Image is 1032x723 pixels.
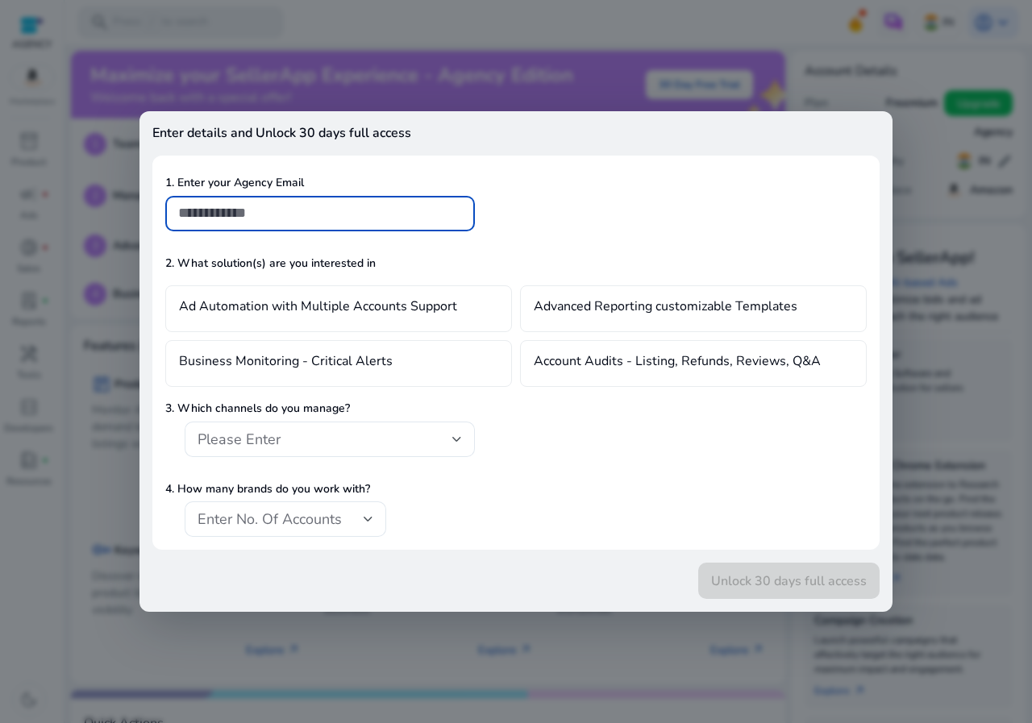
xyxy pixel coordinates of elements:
h4: Account Audits - Listing, Refunds, Reviews, Q&A [534,354,821,373]
h4: Ad Automation with Multiple Accounts Support [179,299,457,318]
h4: Advanced Reporting customizable Templates [534,299,797,318]
p: 4. How many brands do you work with? [165,480,867,497]
h4: Enter details and Unlock 30 days full access [152,126,880,156]
span: Please Enter [198,430,281,449]
p: 2. What solution(s) are you interested in [165,255,867,272]
span: Enter No. Of Accounts [198,509,342,529]
p: 1. Enter your Agency Email [165,174,867,191]
h4: Business Monitoring - Critical Alerts [179,354,393,373]
p: 3. Which channels do you manage? [165,400,867,417]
